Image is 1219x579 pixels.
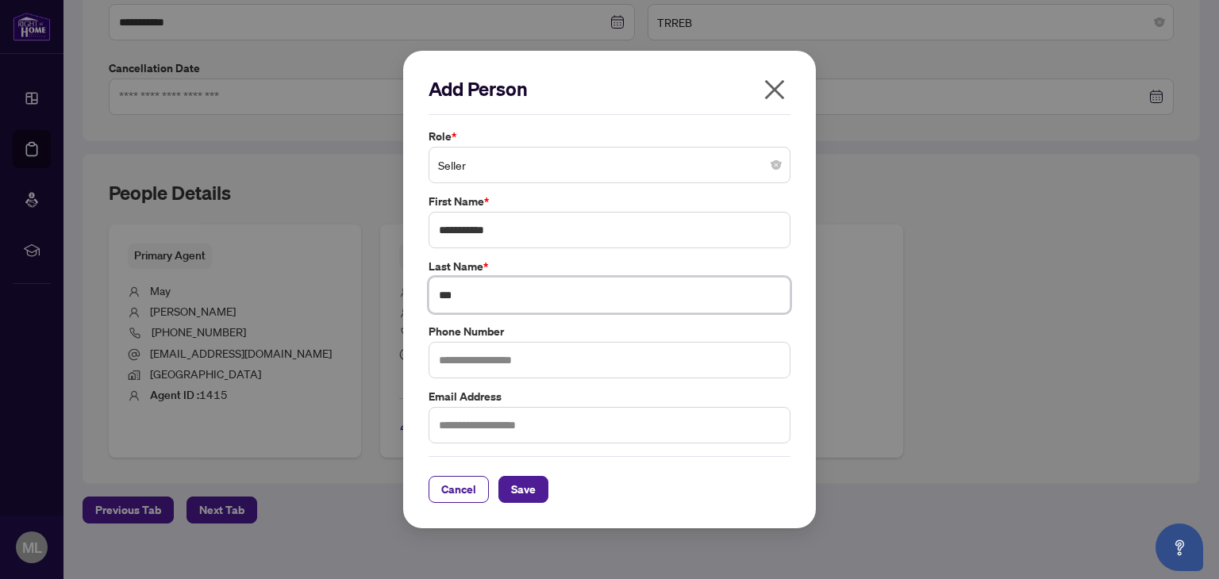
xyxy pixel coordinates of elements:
label: Last Name [429,258,790,275]
button: Open asap [1156,523,1203,571]
span: Save [511,477,536,502]
span: close-circle [771,160,781,170]
span: close [762,77,787,102]
h2: Add Person [429,76,790,102]
label: Role [429,128,790,145]
span: Seller [438,150,781,180]
button: Save [498,476,548,503]
span: Cancel [441,477,476,502]
label: First Name [429,193,790,210]
button: Cancel [429,476,489,503]
label: Phone Number [429,323,790,340]
label: Email Address [429,388,790,405]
